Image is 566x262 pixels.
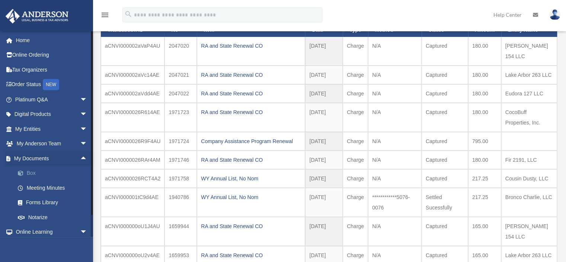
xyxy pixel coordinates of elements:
[368,37,422,66] td: N/A
[422,169,468,188] td: Captured
[5,92,99,107] a: Platinum Q&Aarrow_drop_down
[468,132,501,151] td: 795.00
[201,173,301,184] div: WY Annual List, No Nom
[5,33,99,48] a: Home
[368,84,422,103] td: N/A
[501,103,557,132] td: CocoBuff Properties, Inc.
[305,188,343,217] td: [DATE]
[468,66,501,84] td: 180.00
[164,151,197,169] td: 1971746
[501,84,557,103] td: Eudora 127 LLC
[422,151,468,169] td: Captured
[164,217,197,246] td: 1659944
[368,217,422,246] td: N/A
[343,37,368,66] td: Charge
[5,107,99,122] a: Digital Productsarrow_drop_down
[305,132,343,151] td: [DATE]
[501,151,557,169] td: Fir 2191, LLC
[422,103,468,132] td: Captured
[468,151,501,169] td: 180.00
[368,151,422,169] td: N/A
[164,103,197,132] td: 1971723
[368,103,422,132] td: N/A
[10,180,99,195] a: Meeting Minutes
[468,169,501,188] td: 217.25
[201,155,301,165] div: RA and State Renewal CO
[43,79,59,90] div: NEW
[5,225,99,240] a: Online Learningarrow_drop_down
[80,136,95,152] span: arrow_drop_down
[10,210,99,225] a: Notarize
[201,107,301,117] div: RA and State Renewal CO
[305,169,343,188] td: [DATE]
[124,10,132,18] i: search
[80,225,95,240] span: arrow_drop_down
[468,37,501,66] td: 180.00
[343,132,368,151] td: Charge
[101,188,164,217] td: aCNVI000001tC9d4AE
[164,84,197,103] td: 2047022
[468,103,501,132] td: 180.00
[305,217,343,246] td: [DATE]
[368,169,422,188] td: N/A
[201,250,301,261] div: RA and State Renewal CO
[343,169,368,188] td: Charge
[80,92,95,107] span: arrow_drop_down
[501,66,557,84] td: Lake Arbor 263 LLC
[422,188,468,217] td: Settled Sucessfully
[501,169,557,188] td: Cousin Dusty, LLC
[422,84,468,103] td: Captured
[368,66,422,84] td: N/A
[305,84,343,103] td: [DATE]
[101,66,164,84] td: aCNVI000002aVc14AE
[3,9,71,23] img: Anderson Advisors Platinum Portal
[305,151,343,169] td: [DATE]
[5,151,99,166] a: My Documentsarrow_drop_up
[422,66,468,84] td: Captured
[164,37,197,66] td: 2047020
[10,195,99,210] a: Forms Library
[468,217,501,246] td: 165.00
[343,84,368,103] td: Charge
[343,217,368,246] td: Charge
[201,88,301,99] div: RA and State Renewal CO
[422,217,468,246] td: Captured
[80,151,95,166] span: arrow_drop_up
[501,37,557,66] td: [PERSON_NAME] 154 LLC
[468,188,501,217] td: 217.25
[549,9,560,20] img: User Pic
[101,37,164,66] td: aCNVI000002aVaP4AU
[422,37,468,66] td: Captured
[164,169,197,188] td: 1971758
[5,77,99,92] a: Order StatusNEW
[201,192,301,202] div: WY Annual List, No Nom
[343,151,368,169] td: Charge
[101,103,164,132] td: aCNVI0000026R614AE
[164,132,197,151] td: 1971724
[80,121,95,137] span: arrow_drop_down
[100,10,109,19] i: menu
[343,188,368,217] td: Charge
[305,103,343,132] td: [DATE]
[101,151,164,169] td: aCNVI0000026RAr4AM
[468,84,501,103] td: 180.00
[422,132,468,151] td: Captured
[305,37,343,66] td: [DATE]
[80,107,95,122] span: arrow_drop_down
[201,70,301,80] div: RA and State Renewal CO
[368,132,422,151] td: N/A
[101,169,164,188] td: aCNVI0000026RCT4A2
[201,41,301,51] div: RA and State Renewal CO
[101,217,164,246] td: aCNVI000000oU1J4AU
[164,188,197,217] td: 1940786
[101,132,164,151] td: aCNVI0000026R9F4AU
[5,48,99,63] a: Online Ordering
[201,221,301,231] div: RA and State Renewal CO
[201,136,301,146] div: Company Assistance Program Renewal
[343,66,368,84] td: Charge
[343,103,368,132] td: Charge
[305,66,343,84] td: [DATE]
[5,62,99,77] a: Tax Organizers
[501,217,557,246] td: [PERSON_NAME] 154 LLC
[10,166,99,181] a: Box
